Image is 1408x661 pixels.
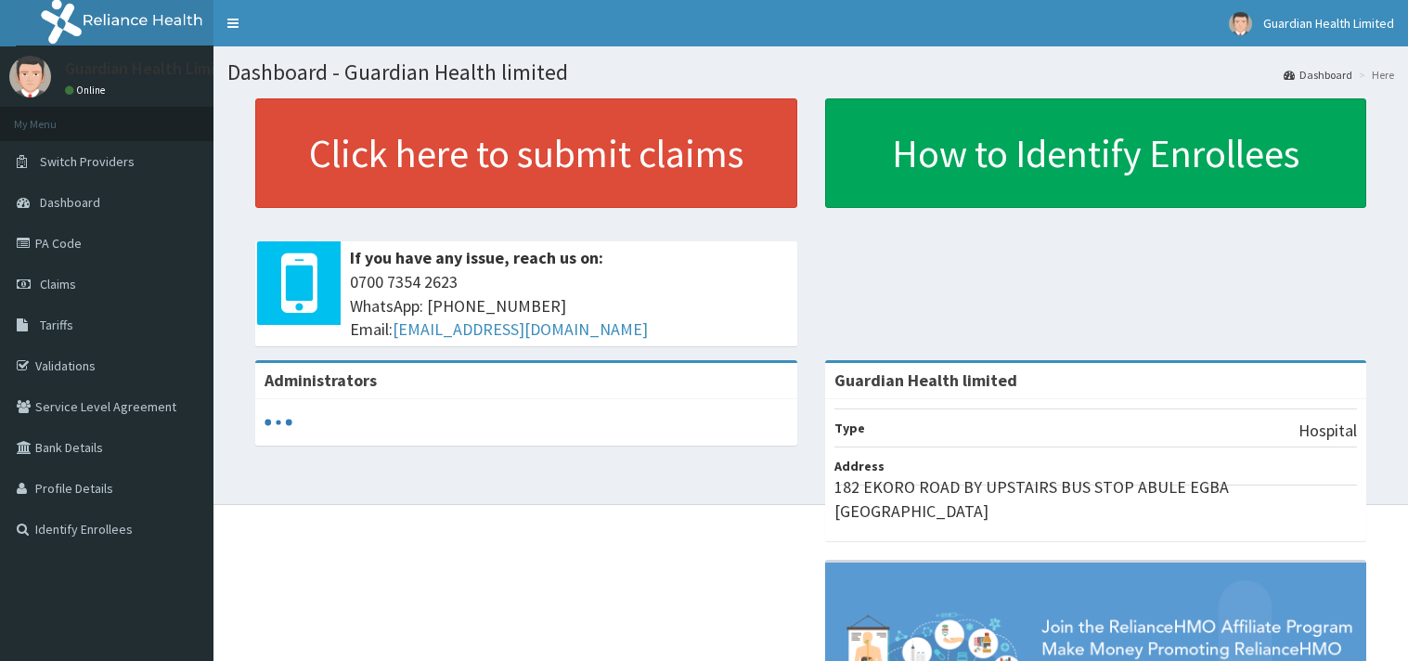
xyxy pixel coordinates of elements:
span: Guardian Health Limited [1263,15,1394,32]
img: User Image [1229,12,1252,35]
b: Address [834,458,885,474]
img: User Image [9,56,51,97]
h1: Dashboard - Guardian Health limited [227,60,1394,84]
a: Click here to submit claims [255,98,797,208]
p: Hospital [1298,419,1357,443]
span: 0700 7354 2623 WhatsApp: [PHONE_NUMBER] Email: [350,270,788,342]
a: How to Identify Enrollees [825,98,1367,208]
li: Here [1354,67,1394,83]
span: Claims [40,276,76,292]
a: Dashboard [1284,67,1352,83]
a: [EMAIL_ADDRESS][DOMAIN_NAME] [393,318,648,340]
span: Dashboard [40,194,100,211]
span: Switch Providers [40,153,135,170]
svg: audio-loading [265,408,292,436]
b: Type [834,420,865,436]
p: 182 EKORO ROAD BY UPSTAIRS BUS STOP ABULE EGBA [GEOGRAPHIC_DATA] [834,475,1358,523]
p: Guardian Health Limited [65,60,240,77]
a: Online [65,84,110,97]
b: If you have any issue, reach us on: [350,247,603,268]
b: Administrators [265,369,377,391]
strong: Guardian Health limited [834,369,1017,391]
span: Tariffs [40,317,73,333]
